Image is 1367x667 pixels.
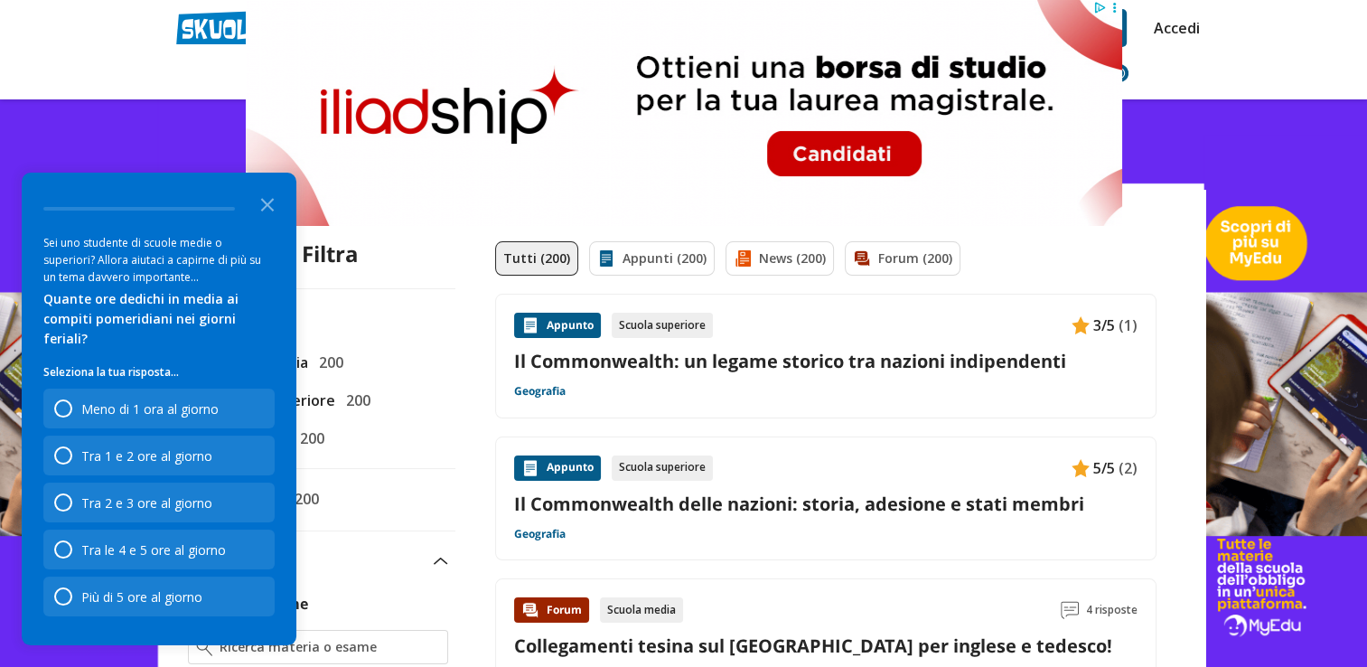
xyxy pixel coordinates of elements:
[1093,456,1115,480] span: 5/5
[249,185,286,221] button: Close the survey
[495,241,578,276] a: Tutti (200)
[1154,9,1192,47] a: Accedi
[1086,597,1138,623] span: 4 risposte
[1061,601,1079,619] img: Commenti lettura
[600,597,683,623] div: Scuola media
[43,530,275,569] div: Tra le 4 e 5 ore al giorno
[1093,314,1115,337] span: 3/5
[514,527,566,541] a: Geografia
[1119,314,1138,337] span: (1)
[514,313,601,338] div: Appunto
[81,494,212,512] div: Tra 2 e 3 ore al giorno
[220,638,439,656] input: Ricerca materia o esame
[276,241,359,267] div: Filtra
[22,173,296,645] div: Survey
[514,349,1138,373] a: Il Commonwealth: un legame storico tra nazioni indipendenti
[845,241,960,276] a: Forum (200)
[312,351,343,374] span: 200
[287,487,319,511] span: 200
[43,483,275,522] div: Tra 2 e 3 ore al giorno
[514,597,589,623] div: Forum
[521,316,539,334] img: Appunti contenuto
[612,313,713,338] div: Scuola superiore
[339,389,370,412] span: 200
[43,289,275,349] div: Quante ore dedichi in media ai compiti pomeridiani nei giorni feriali?
[726,241,834,276] a: News (200)
[293,427,324,450] span: 200
[612,456,713,481] div: Scuola superiore
[43,363,275,381] p: Seleziona la tua risposta...
[81,447,212,465] div: Tra 1 e 2 ore al giorno
[514,634,1112,658] a: Collegamenti tesina sul [GEOGRAPHIC_DATA] per inglese e tedesco!
[521,459,539,477] img: Appunti contenuto
[589,241,715,276] a: Appunti (200)
[43,436,275,475] div: Tra 1 e 2 ore al giorno
[196,638,213,656] img: Ricerca materia o esame
[734,249,752,268] img: News filtro contenuto
[81,541,226,559] div: Tra le 4 e 5 ore al giorno
[43,389,275,428] div: Meno di 1 ora al giorno
[1072,316,1090,334] img: Appunti contenuto
[514,456,601,481] div: Appunto
[43,234,275,286] div: Sei uno studente di scuole medie o superiori? Allora aiutaci a capirne di più su un tema davvero ...
[514,492,1138,516] a: Il Commonwealth delle nazioni: storia, adesione e stati membri
[81,588,202,606] div: Più di 5 ore al giorno
[853,249,871,268] img: Forum filtro contenuto
[1072,459,1090,477] img: Appunti contenuto
[43,577,275,616] div: Più di 5 ore al giorno
[81,400,219,418] div: Meno di 1 ora al giorno
[1119,456,1138,480] span: (2)
[434,558,448,565] img: Apri e chiudi sezione
[597,249,615,268] img: Appunti filtro contenuto
[514,384,566,399] a: Geografia
[521,601,539,619] img: Forum contenuto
